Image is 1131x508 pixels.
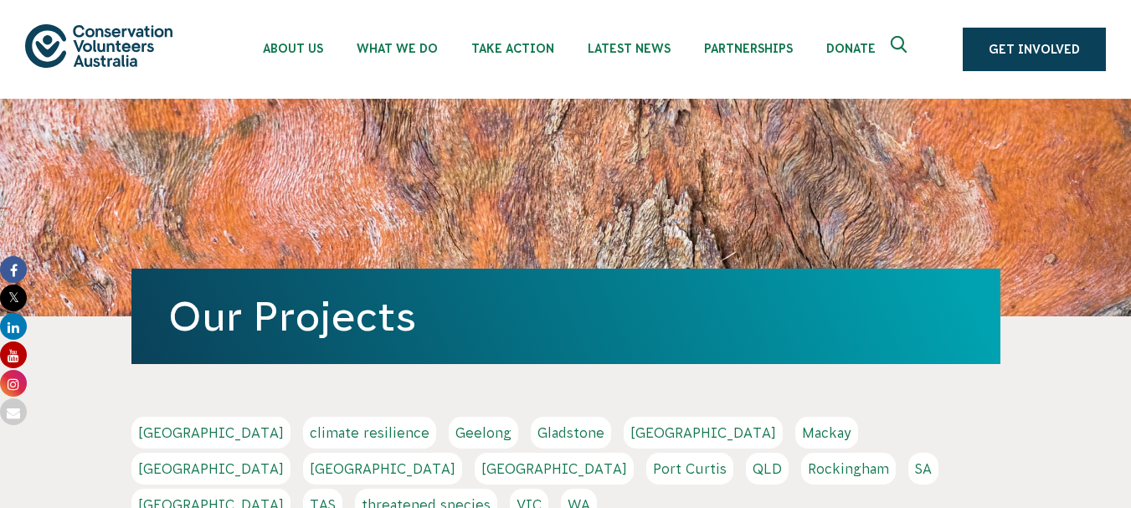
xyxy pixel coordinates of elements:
a: Port Curtis [646,453,733,485]
a: [GEOGRAPHIC_DATA] [131,417,290,449]
a: [GEOGRAPHIC_DATA] [624,417,783,449]
a: [GEOGRAPHIC_DATA] [475,453,634,485]
a: Geelong [449,417,518,449]
span: Take Action [471,42,554,55]
span: Partnerships [704,42,793,55]
a: SA [908,453,938,485]
span: Expand search box [891,36,912,63]
a: Gladstone [531,417,611,449]
span: What We Do [357,42,438,55]
a: [GEOGRAPHIC_DATA] [131,453,290,485]
button: Expand search box Close search box [881,29,921,69]
span: Donate [826,42,876,55]
a: [GEOGRAPHIC_DATA] [303,453,462,485]
a: Get Involved [963,28,1106,71]
span: About Us [263,42,323,55]
a: Rockingham [801,453,896,485]
a: climate resilience [303,417,436,449]
a: Our Projects [168,294,416,339]
a: Mackay [795,417,858,449]
span: Latest News [588,42,671,55]
a: QLD [746,453,789,485]
img: logo.svg [25,24,172,67]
